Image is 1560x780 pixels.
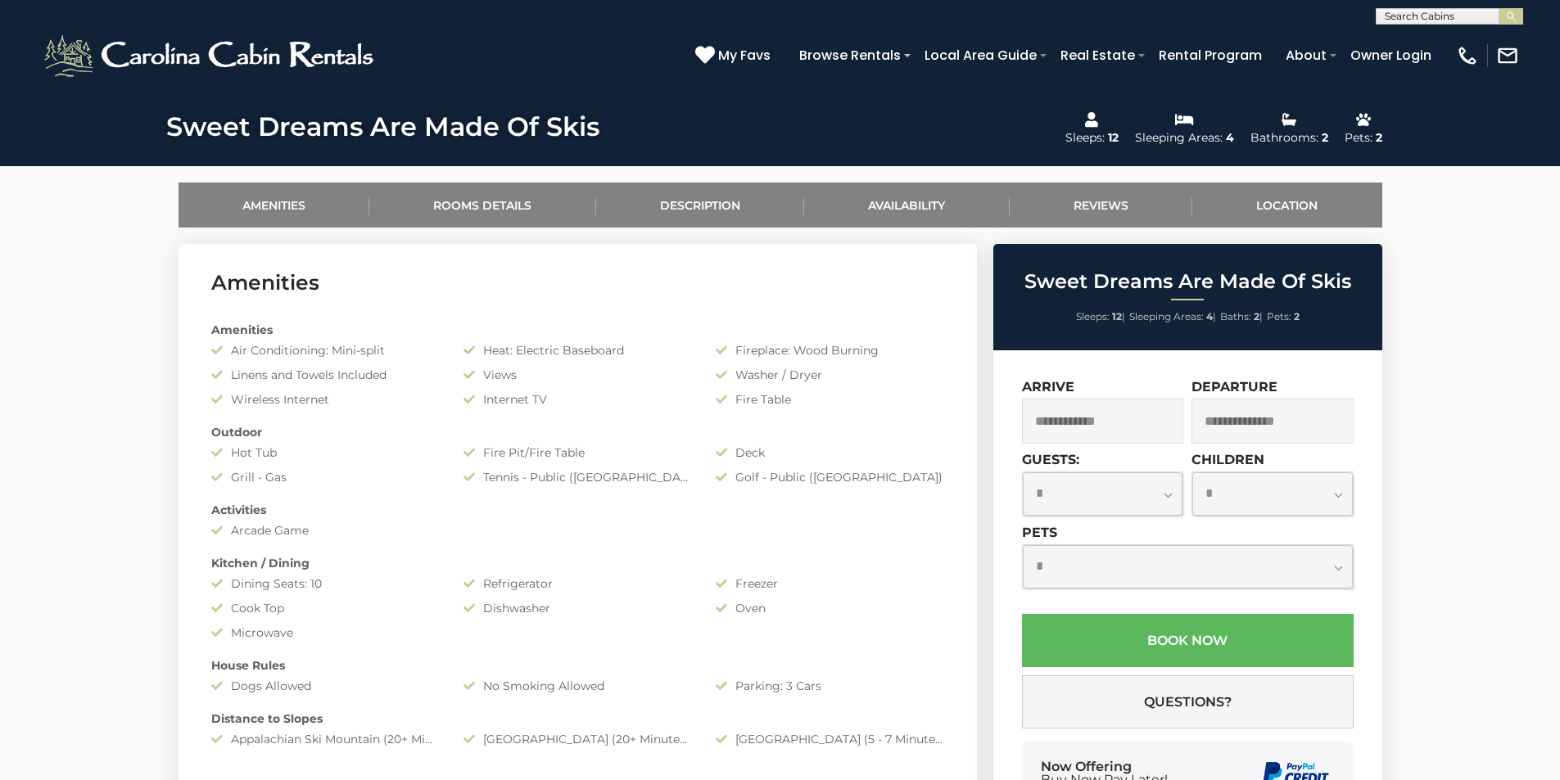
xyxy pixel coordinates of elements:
a: About [1277,41,1335,70]
div: House Rules [199,657,956,674]
strong: 2 [1294,310,1300,322]
button: Questions? [1022,675,1354,728]
img: mail-regular-white.png [1496,44,1519,67]
div: Distance to Slopes [199,710,956,727]
label: Guests: [1022,452,1079,467]
div: Tennis - Public ([GEOGRAPHIC_DATA]) [451,469,703,485]
a: Browse Rentals [791,41,909,70]
div: Fire Pit/Fire Table [451,444,703,461]
div: Fireplace: Wood Burning [703,342,956,358]
div: Refrigerator [451,575,703,592]
div: Dogs Allowed [199,678,451,694]
div: Air Conditioning: Mini-split [199,342,451,358]
div: Freezer [703,575,956,592]
strong: 2 [1254,310,1259,322]
li: | [1129,306,1216,327]
div: Appalachian Ski Mountain (20+ Minute Drive) [199,731,451,747]
div: Internet TV [451,391,703,408]
strong: 4 [1206,310,1213,322]
div: Oven [703,600,956,616]
img: White-1-2.png [41,31,381,80]
label: Departure [1191,379,1277,395]
span: My Favs [718,45,771,65]
a: Owner Login [1342,41,1440,70]
a: Rooms Details [369,183,596,228]
div: Wireless Internet [199,391,451,408]
div: Grill - Gas [199,469,451,485]
strong: 12 [1112,310,1122,322]
div: Deck [703,444,956,461]
label: Children [1191,452,1264,467]
h2: Sweet Dreams Are Made Of Skis [997,271,1378,292]
div: Activities [199,502,956,518]
div: Parking: 3 Cars [703,678,956,694]
div: Microwave [199,624,451,641]
div: Outdoor [199,424,956,440]
div: Views [451,367,703,383]
a: Rental Program [1151,41,1270,70]
a: Availability [804,183,1010,228]
span: Baths: [1220,310,1251,322]
a: Real Estate [1052,41,1143,70]
div: Cook Top [199,600,451,616]
img: phone-regular-white.png [1456,44,1479,67]
span: Pets: [1267,310,1291,322]
a: Reviews [1010,183,1193,228]
h3: Amenities [211,268,944,297]
div: Dishwasher [451,600,703,616]
li: | [1220,306,1263,327]
div: [GEOGRAPHIC_DATA] (20+ Minutes Drive) [451,731,703,747]
button: Book Now [1022,614,1354,667]
a: Local Area Guide [916,41,1045,70]
label: Arrive [1022,379,1074,395]
div: Hot Tub [199,444,451,461]
div: Washer / Dryer [703,367,956,383]
a: Location [1192,183,1382,228]
a: Amenities [179,183,370,228]
div: No Smoking Allowed [451,678,703,694]
a: My Favs [695,45,775,66]
a: Description [596,183,805,228]
li: | [1076,306,1125,327]
label: Pets [1022,525,1057,540]
div: Fire Table [703,391,956,408]
span: Sleeps: [1076,310,1110,322]
div: [GEOGRAPHIC_DATA] (5 - 7 Minute Drive) [703,731,956,747]
div: Amenities [199,322,956,338]
div: Dining Seats: 10 [199,575,451,592]
div: Golf - Public ([GEOGRAPHIC_DATA]) [703,469,956,485]
div: Kitchen / Dining [199,555,956,571]
div: Heat: Electric Baseboard [451,342,703,358]
span: Sleeping Areas: [1129,310,1204,322]
div: Linens and Towels Included [199,367,451,383]
div: Arcade Game [199,522,451,539]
